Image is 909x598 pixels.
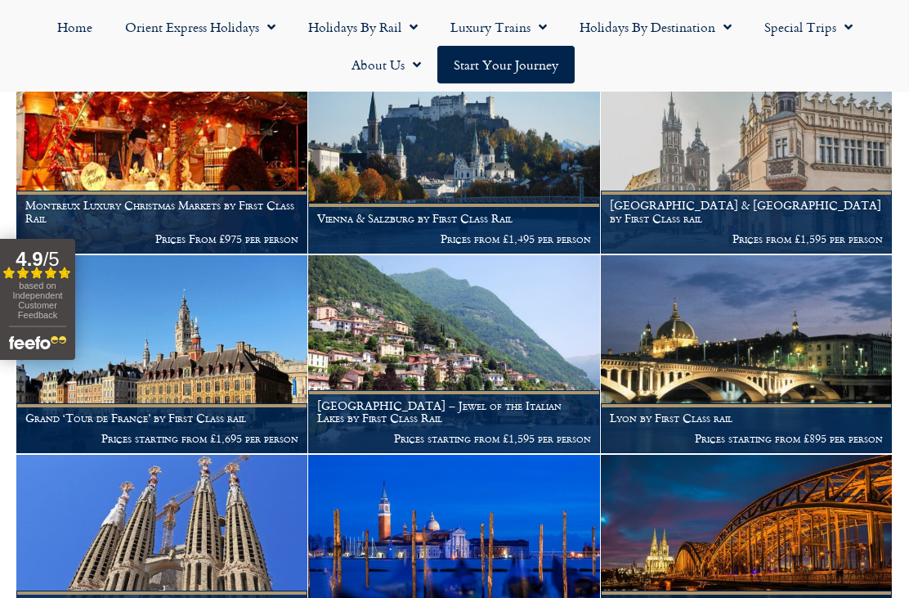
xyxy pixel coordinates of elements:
p: Prices from £1,595 per person [610,232,883,245]
a: Special Trips [748,8,869,46]
a: Grand ‘Tour de France’ by First Class rail Prices starting from £1,695 per person [16,255,308,455]
a: Vienna & Salzburg by First Class Rail Prices from £1,495 per person [308,55,600,254]
a: Home [41,8,109,46]
h1: [GEOGRAPHIC_DATA] & [GEOGRAPHIC_DATA] by First Class rail [610,199,883,225]
p: Prices from £1,495 per person [317,232,590,245]
a: Holidays by Rail [292,8,434,46]
a: About Us [335,46,437,83]
h1: Vienna & Salzburg by First Class Rail [317,212,590,225]
h1: Grand ‘Tour de France’ by First Class rail [25,411,298,425]
a: Holidays by Destination [563,8,748,46]
a: Montreux Luxury Christmas Markets by First Class Rail Prices From £975 per person [16,55,308,254]
a: [GEOGRAPHIC_DATA] & [GEOGRAPHIC_DATA] by First Class rail Prices from £1,595 per person [601,55,893,254]
p: Prices From £975 per person [25,232,298,245]
p: Prices starting from £1,595 per person [317,432,590,445]
h1: [GEOGRAPHIC_DATA] – Jewel of the Italian Lakes by First Class Rail [317,399,590,425]
a: Orient Express Holidays [109,8,292,46]
p: Prices starting from £895 per person [610,432,883,445]
p: Prices starting from £1,695 per person [25,432,298,445]
nav: Menu [8,8,901,83]
h1: Montreux Luxury Christmas Markets by First Class Rail [25,199,298,225]
h1: Lyon by First Class rail [610,411,883,425]
a: Luxury Trains [434,8,563,46]
a: [GEOGRAPHIC_DATA] – Jewel of the Italian Lakes by First Class Rail Prices starting from £1,595 pe... [308,255,600,455]
a: Lyon by First Class rail Prices starting from £895 per person [601,255,893,455]
a: Start your Journey [437,46,575,83]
